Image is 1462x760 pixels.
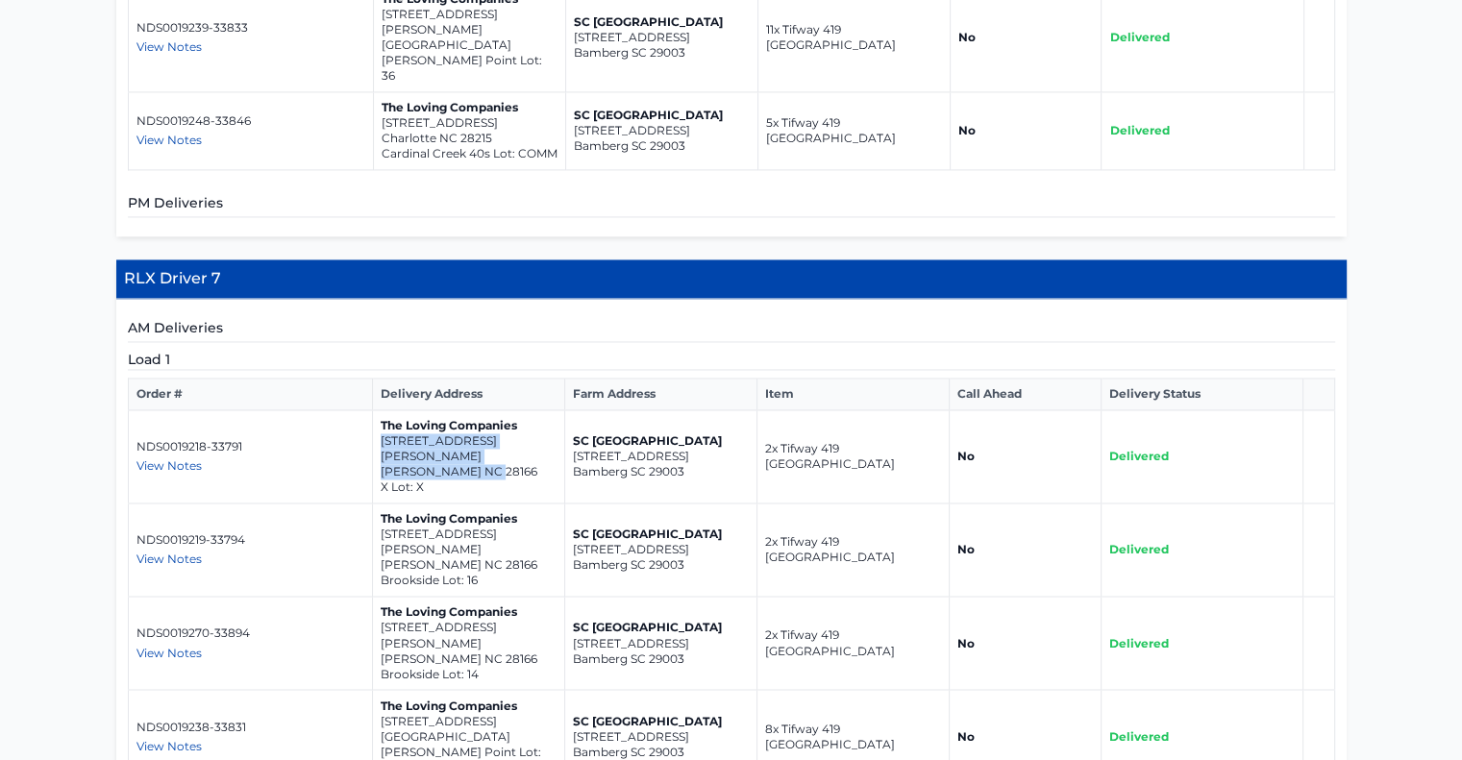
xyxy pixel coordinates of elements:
p: [STREET_ADDRESS] [573,635,749,650]
p: The Loving Companies [381,698,557,713]
p: Bamberg SC 29003 [573,557,749,573]
p: [STREET_ADDRESS][PERSON_NAME] [381,433,557,464]
p: Bamberg SC 29003 [574,138,750,154]
strong: No [957,542,975,556]
p: Bamberg SC 29003 [573,650,749,666]
p: [STREET_ADDRESS] [382,115,558,131]
p: SC [GEOGRAPHIC_DATA] [573,713,749,728]
span: View Notes [136,645,202,659]
span: Delivered [1109,728,1169,743]
h5: Load 1 [128,350,1335,370]
th: Call Ahead [949,379,1101,410]
span: View Notes [136,39,202,54]
strong: No [957,728,975,743]
span: View Notes [136,133,202,147]
p: [GEOGRAPHIC_DATA] [382,37,558,53]
p: SC [GEOGRAPHIC_DATA] [574,14,750,30]
p: SC [GEOGRAPHIC_DATA] [574,108,750,123]
p: SC [GEOGRAPHIC_DATA] [573,620,749,635]
p: Charlotte NC 28215 [382,131,558,146]
p: NDS0019219-33794 [136,532,364,548]
h4: RLX Driver 7 [116,259,1347,299]
th: Delivery Status [1101,379,1303,410]
p: The Loving Companies [382,100,558,115]
strong: No [957,635,975,650]
p: [PERSON_NAME] NC 28166 [381,650,557,666]
p: [STREET_ADDRESS] [573,449,749,464]
p: [STREET_ADDRESS] [574,123,750,138]
p: [STREET_ADDRESS] [573,542,749,557]
th: Order # [128,379,372,410]
p: Brookside Lot: 14 [381,666,557,681]
p: Bamberg SC 29003 [573,744,749,759]
th: Delivery Address [372,379,564,410]
td: 2x Tifway 419 [GEOGRAPHIC_DATA] [756,410,949,503]
span: View Notes [136,458,202,473]
p: [PERSON_NAME] Point Lot: 36 [382,53,558,84]
p: Brookside Lot: 16 [381,573,557,588]
span: Delivered [1109,542,1169,556]
p: SC [GEOGRAPHIC_DATA] [573,527,749,542]
p: NDS0019248-33846 [136,113,365,129]
p: [STREET_ADDRESS][PERSON_NAME] [381,527,557,557]
p: NDS0019238-33831 [136,719,364,734]
span: Delivered [1109,30,1169,44]
strong: No [957,449,975,463]
p: The Loving Companies [381,604,557,620]
p: Bamberg SC 29003 [573,464,749,479]
span: View Notes [136,738,202,752]
p: [STREET_ADDRESS] [573,728,749,744]
p: The Loving Companies [381,511,557,527]
h5: AM Deliveries [128,318,1335,342]
p: Cardinal Creek 40s Lot: COMM [382,146,558,161]
h5: PM Deliveries [128,193,1335,217]
p: NDS0019270-33894 [136,625,364,641]
p: [STREET_ADDRESS][PERSON_NAME] [382,7,558,37]
p: [STREET_ADDRESS][PERSON_NAME] [381,620,557,650]
p: The Loving Companies [381,418,557,433]
p: NDS0019218-33791 [136,439,364,454]
p: [STREET_ADDRESS] [381,713,557,728]
th: Item [756,379,949,410]
strong: No [958,123,976,137]
td: 5x Tifway 419 [GEOGRAPHIC_DATA] [757,92,950,170]
span: View Notes [136,552,202,566]
p: Bamberg SC 29003 [574,45,750,61]
td: 2x Tifway 419 [GEOGRAPHIC_DATA] [756,597,949,690]
span: Delivered [1109,635,1169,650]
p: X Lot: X [381,479,557,495]
p: [PERSON_NAME] NC 28166 [381,464,557,479]
span: Delivered [1109,123,1169,137]
th: Farm Address [564,379,756,410]
p: [STREET_ADDRESS] [574,30,750,45]
p: [GEOGRAPHIC_DATA] [381,728,557,744]
p: NDS0019239-33833 [136,20,365,36]
p: SC [GEOGRAPHIC_DATA] [573,433,749,449]
td: 2x Tifway 419 [GEOGRAPHIC_DATA] [756,503,949,597]
strong: No [958,30,976,44]
p: [PERSON_NAME] NC 28166 [381,557,557,573]
span: Delivered [1109,449,1169,463]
